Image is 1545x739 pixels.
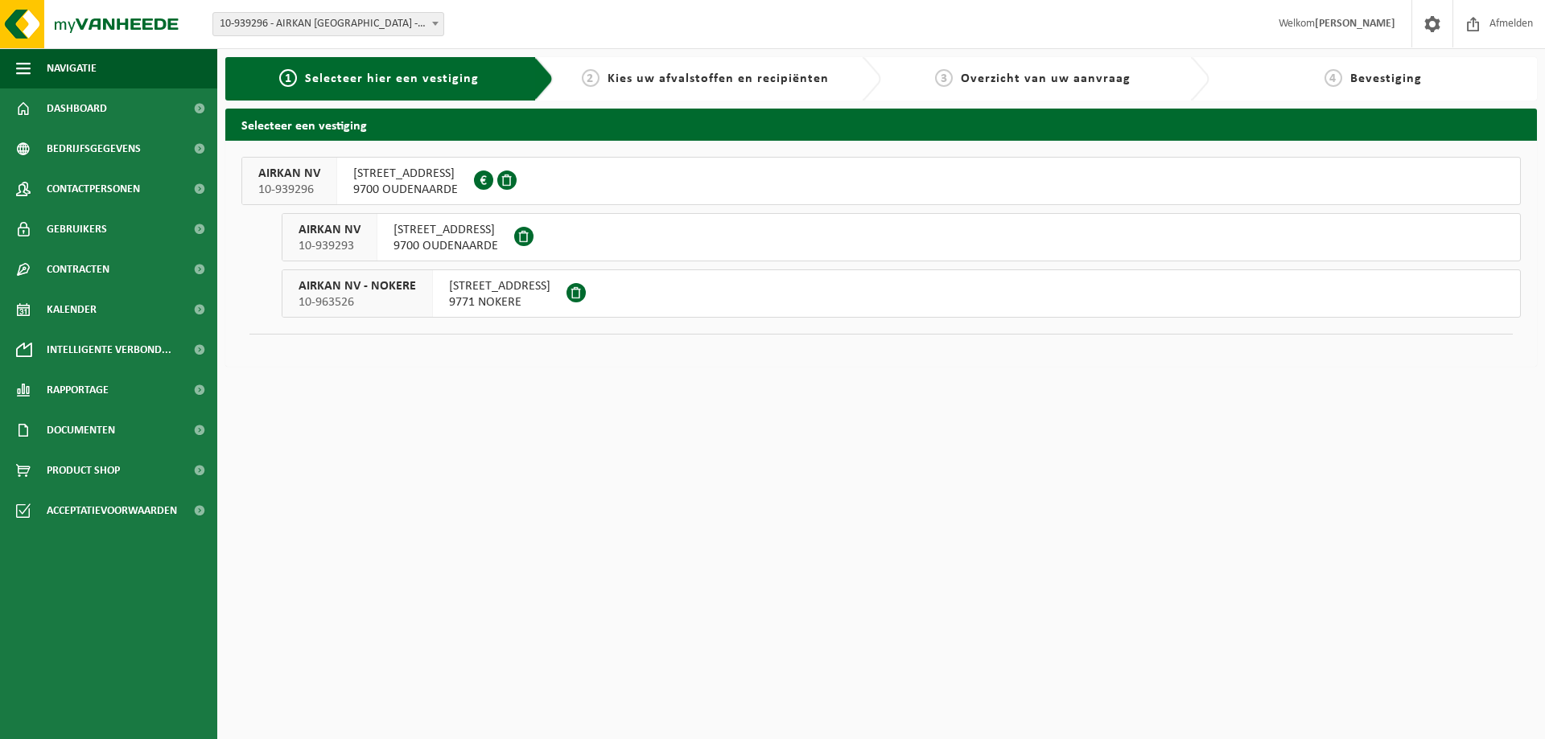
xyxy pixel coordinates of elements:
[47,249,109,289] span: Contracten
[1325,69,1342,87] span: 4
[449,294,550,310] span: 9771 NOKERE
[299,294,416,310] span: 10-963526
[961,72,1131,85] span: Overzicht van uw aanvraag
[47,48,97,88] span: Navigatie
[299,278,416,294] span: AIRKAN NV - NOKERE
[299,238,360,254] span: 10-939293
[353,182,458,198] span: 9700 OUDENAARDE
[47,169,140,209] span: Contactpersonen
[1315,18,1395,30] strong: [PERSON_NAME]
[258,166,320,182] span: AIRKAN NV
[47,129,141,169] span: Bedrijfsgegevens
[47,370,109,410] span: Rapportage
[279,69,297,87] span: 1
[47,330,171,370] span: Intelligente verbond...
[258,182,320,198] span: 10-939296
[393,222,498,238] span: [STREET_ADDRESS]
[353,166,458,182] span: [STREET_ADDRESS]
[47,289,97,330] span: Kalender
[935,69,953,87] span: 3
[282,269,1521,318] button: AIRKAN NV - NOKERE 10-963526 [STREET_ADDRESS]9771 NOKERE
[449,278,550,294] span: [STREET_ADDRESS]
[225,109,1537,140] h2: Selecteer een vestiging
[47,450,120,491] span: Product Shop
[241,157,1521,205] button: AIRKAN NV 10-939296 [STREET_ADDRESS]9700 OUDENAARDE
[47,410,115,450] span: Documenten
[393,238,498,254] span: 9700 OUDENAARDE
[47,88,107,129] span: Dashboard
[608,72,829,85] span: Kies uw afvalstoffen en recipiënten
[282,213,1521,261] button: AIRKAN NV 10-939293 [STREET_ADDRESS]9700 OUDENAARDE
[213,13,443,35] span: 10-939296 - AIRKAN NV - OUDENAARDE
[47,209,107,249] span: Gebruikers
[47,491,177,531] span: Acceptatievoorwaarden
[1350,72,1422,85] span: Bevestiging
[305,72,479,85] span: Selecteer hier een vestiging
[299,222,360,238] span: AIRKAN NV
[582,69,599,87] span: 2
[212,12,444,36] span: 10-939296 - AIRKAN NV - OUDENAARDE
